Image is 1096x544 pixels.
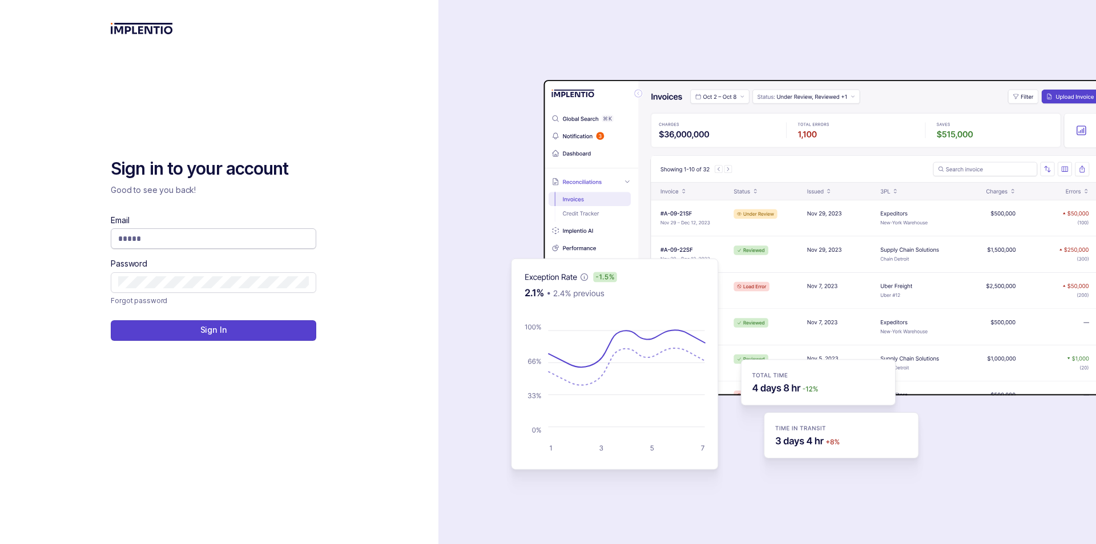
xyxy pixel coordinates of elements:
[111,258,147,269] label: Password
[111,23,173,34] img: logo
[111,215,129,226] label: Email
[200,324,227,336] p: Sign In
[111,320,316,341] button: Sign In
[111,158,316,180] h2: Sign in to your account
[111,295,167,307] p: Forgot password
[111,295,167,307] a: Link Forgot password
[111,184,316,196] p: Good to see you back!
